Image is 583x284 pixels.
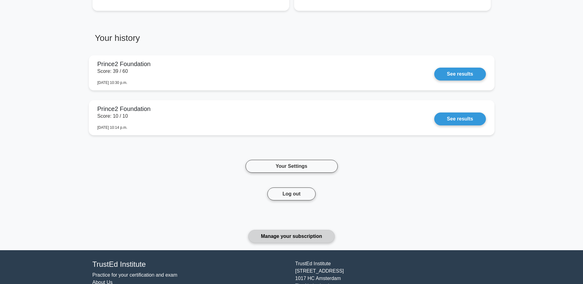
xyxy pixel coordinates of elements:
a: See results [434,68,486,81]
button: Log out [267,187,316,200]
a: Practice for your certification and exam [93,272,178,278]
a: Your Settings [246,160,338,173]
a: See results [434,112,486,125]
a: Manage your subscription [248,230,335,243]
h4: TrustEd Institute [93,260,288,269]
h3: Your history [93,33,288,48]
